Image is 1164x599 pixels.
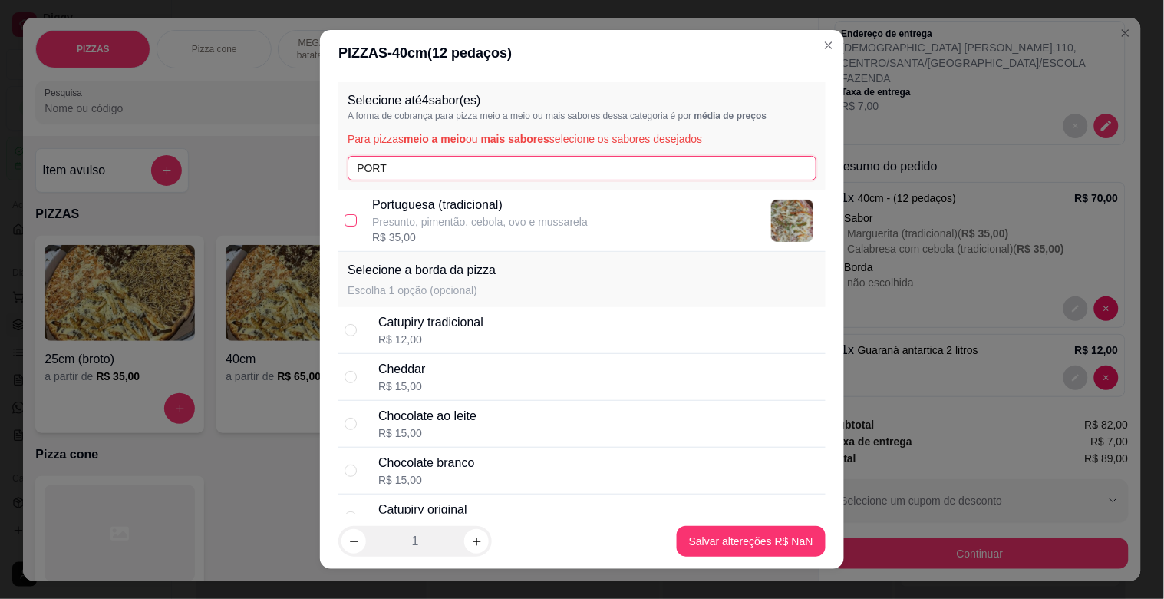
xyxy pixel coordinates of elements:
[348,261,496,280] p: Selecione a borda da pizza
[404,133,466,145] span: meio a meio
[816,33,841,58] button: Close
[348,91,816,110] p: Selecione até 4 sabor(es)
[378,379,425,394] div: R$ 15,00
[372,214,588,230] p: Presunto, pimentão, cebola, ovo e mussarela
[378,407,476,425] div: Chocolate ao leite
[378,332,483,347] div: R$ 12,00
[348,156,816,180] input: Pesquise pelo nome do sabor
[378,472,474,488] div: R$ 15,00
[694,111,767,121] span: média de preços
[464,529,489,554] button: increase-product-quantity
[378,313,483,332] div: Catupiry tradicional
[771,200,813,242] img: product-image
[348,131,816,147] p: Para pizzas ou selecione os sabores desejados
[348,110,816,122] p: A forma de cobrança para pizza meio a meio ou mais sabores dessa categoria é por
[481,133,550,145] span: mais sabores
[348,283,496,298] p: Escolha 1 opção (opcional)
[378,501,467,519] div: Catupiry original
[338,42,826,64] div: PIZZAS - 40cm ( 12 pedaços)
[372,196,588,214] p: Portuguesa (tradicional)
[378,425,476,441] div: R$ 15,00
[372,230,588,245] div: R$ 35,00
[378,360,425,379] div: Cheddar
[378,454,474,472] div: Chocolate branco
[677,526,826,557] button: Salvar altereções R$ NaN
[341,529,366,554] button: decrease-product-quantity
[412,532,419,551] p: 1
